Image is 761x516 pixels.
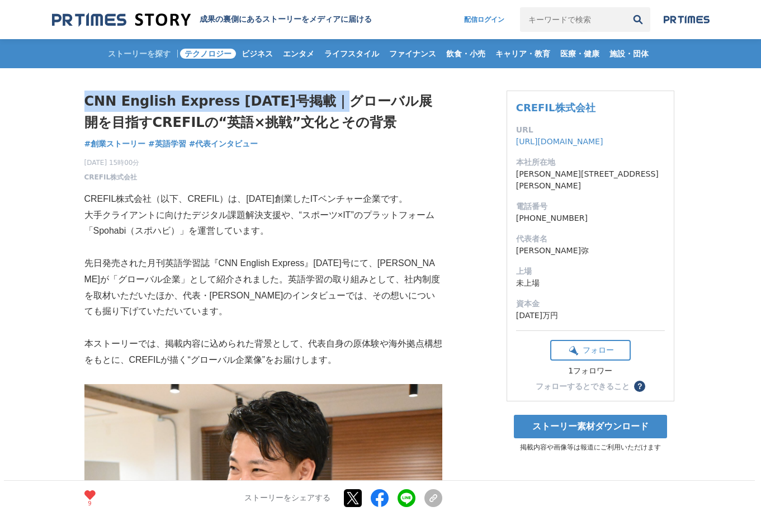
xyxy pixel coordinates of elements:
[189,139,258,149] span: #代表インタビュー
[491,49,555,59] span: キャリア・教育
[52,12,372,27] a: 成果の裏側にあるストーリーをメディアに届ける 成果の裏側にあるストーリーをメディアに届ける
[52,12,191,27] img: 成果の裏側にあるストーリーをメディアに届ける
[516,201,665,212] dt: 電話番号
[200,15,372,25] h2: 成果の裏側にあるストーリーをメディアに届ける
[556,49,604,59] span: 医療・健康
[84,138,146,150] a: #創業ストーリー
[84,501,96,506] p: 9
[189,138,258,150] a: #代表インタビュー
[516,157,665,168] dt: 本社所在地
[516,137,603,146] a: [URL][DOMAIN_NAME]
[84,158,140,168] span: [DATE] 15時00分
[516,266,665,277] dt: 上場
[550,366,631,376] div: 1フォロワー
[605,49,653,59] span: 施設・団体
[550,340,631,361] button: フォロー
[385,39,441,68] a: ファイナンス
[507,443,674,452] p: 掲載内容や画像等は報道にご利用いただけます
[180,49,236,59] span: テクノロジー
[278,39,319,68] a: エンタメ
[514,415,667,438] a: ストーリー素材ダウンロード
[84,172,138,182] a: CREFIL株式会社
[237,39,277,68] a: ビジネス
[491,39,555,68] a: キャリア・教育
[516,124,665,136] dt: URL
[516,102,595,113] a: CREFIL株式会社
[84,255,442,320] p: 先日発売された月刊英語学習誌『CNN English Express』[DATE]号にて、[PERSON_NAME]が「グローバル企業」として紹介されました。英語学習の取り組みとして、社内制度を...
[520,7,626,32] input: キーワードで検索
[516,233,665,245] dt: 代表者名
[180,39,236,68] a: テクノロジー
[556,39,604,68] a: 医療・健康
[84,207,442,240] p: 大手クライアントに向けたデジタル課題解決支援や、“スポーツ×IT”のプラットフォーム「Spohabi（スポハビ）」を運営しています。
[320,49,384,59] span: ライフスタイル
[320,39,384,68] a: ライフスタイル
[442,39,490,68] a: 飲食・小売
[626,7,650,32] button: 検索
[516,310,665,321] dd: [DATE]万円
[148,139,186,149] span: #英語学習
[516,277,665,289] dd: 未上場
[148,138,186,150] a: #英語学習
[536,382,630,390] div: フォローするとできること
[516,168,665,192] dd: [PERSON_NAME][STREET_ADDRESS][PERSON_NAME]
[605,39,653,68] a: 施設・団体
[278,49,319,59] span: エンタメ
[385,49,441,59] span: ファイナンス
[244,494,330,504] p: ストーリーをシェアする
[442,49,490,59] span: 飲食・小売
[636,382,644,390] span: ？
[84,91,442,134] h1: CNN English Express [DATE]号掲載｜グローバル展開を目指すCREFILの“英語×挑戦”文化とその背景
[634,381,645,392] button: ？
[84,336,442,368] p: 本ストーリーでは、掲載内容に込められた背景として、代表自身の原体験や海外拠点構想をもとに、CREFILが描く“グローバル企業像”をお届けします。
[84,191,442,207] p: CREFIL株式会社（以下、CREFIL）は、[DATE]創業したITベンチャー企業です。
[664,15,710,24] img: prtimes
[84,139,146,149] span: #創業ストーリー
[453,7,516,32] a: 配信ログイン
[516,245,665,257] dd: [PERSON_NAME]弥
[516,298,665,310] dt: 資本金
[237,49,277,59] span: ビジネス
[516,212,665,224] dd: [PHONE_NUMBER]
